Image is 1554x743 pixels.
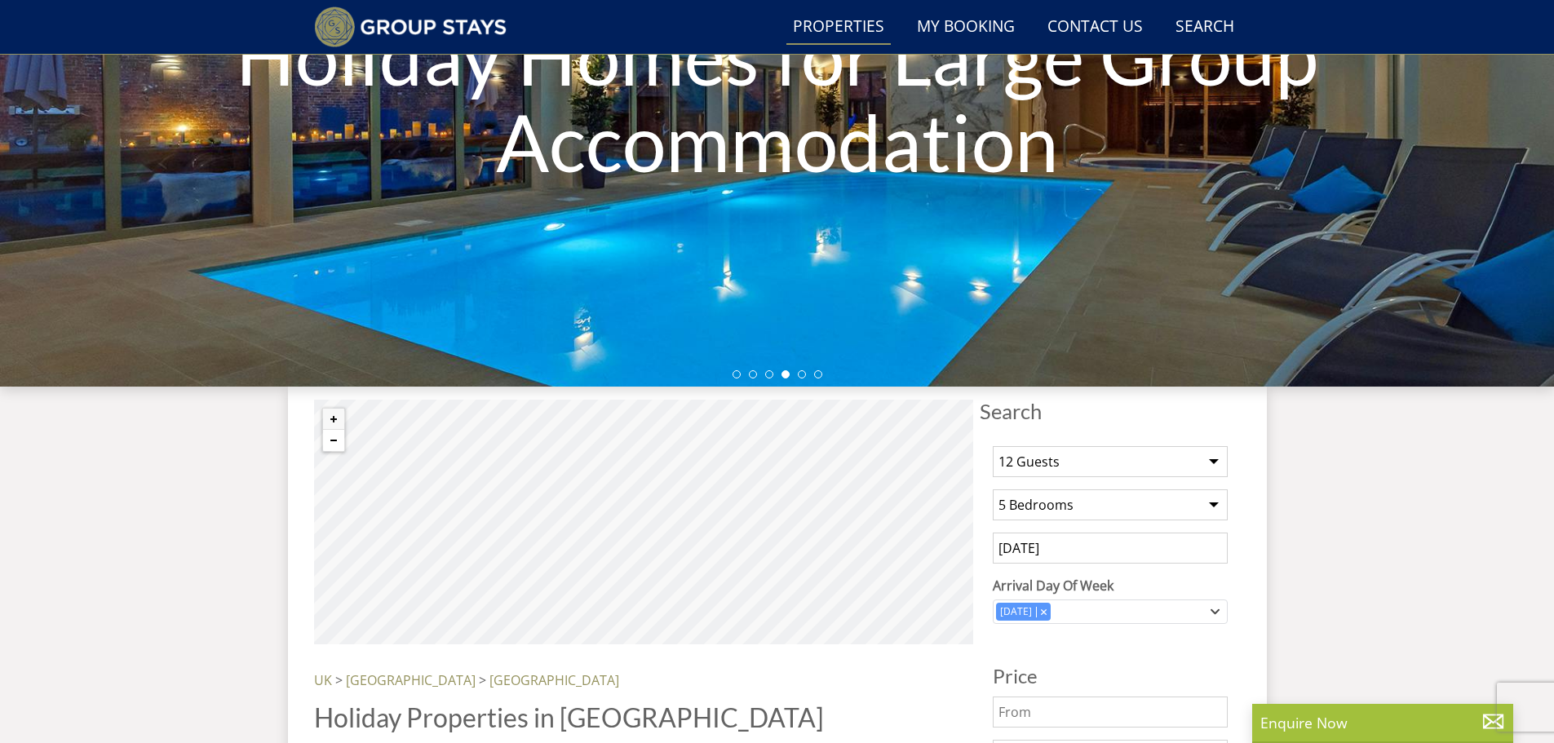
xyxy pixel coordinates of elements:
[786,9,891,46] a: Properties
[1260,712,1505,733] p: Enquire Now
[335,671,343,689] span: >
[323,409,344,430] button: Zoom in
[1041,9,1149,46] a: Contact Us
[980,400,1241,422] span: Search
[314,671,332,689] a: UK
[323,430,344,451] button: Zoom out
[993,533,1228,564] input: Arrival Date
[910,9,1021,46] a: My Booking
[996,604,1036,619] div: [DATE]
[314,7,507,47] img: Group Stays
[314,400,973,644] canvas: Map
[346,671,476,689] a: [GEOGRAPHIC_DATA]
[479,671,486,689] span: >
[314,703,973,732] h1: Holiday Properties in [GEOGRAPHIC_DATA]
[993,697,1228,728] input: From
[993,599,1228,624] div: Combobox
[1169,9,1241,46] a: Search
[489,671,619,689] a: [GEOGRAPHIC_DATA]
[993,576,1228,595] label: Arrival Day Of Week
[993,666,1228,687] h3: Price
